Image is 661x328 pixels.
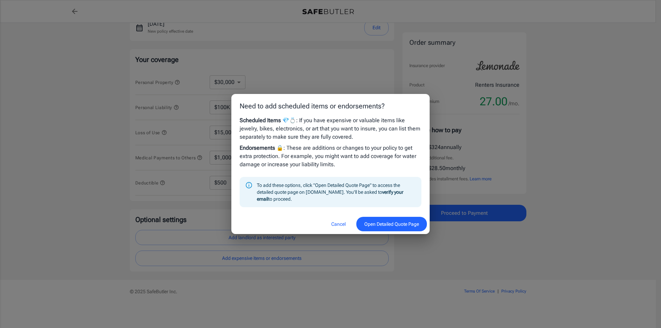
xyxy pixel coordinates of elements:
button: Cancel [323,217,354,232]
div: To add these options, click "Open Detailed Quote Page" to access the detailed quote page on [DOMA... [257,179,416,205]
button: Open Detailed Quote Page [356,217,427,232]
strong: verify your email [257,189,403,202]
p: : If you have expensive or valuable items like jewelry, bikes, electronics, or art that you want ... [240,116,421,141]
p: : These are additions or changes to your policy to get extra protection. For example, you might w... [240,144,421,169]
strong: Endorsements 🔒 [240,145,283,151]
p: Need to add scheduled items or endorsements? [240,101,421,111]
strong: Scheduled Items 💎💍 [240,117,296,124]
